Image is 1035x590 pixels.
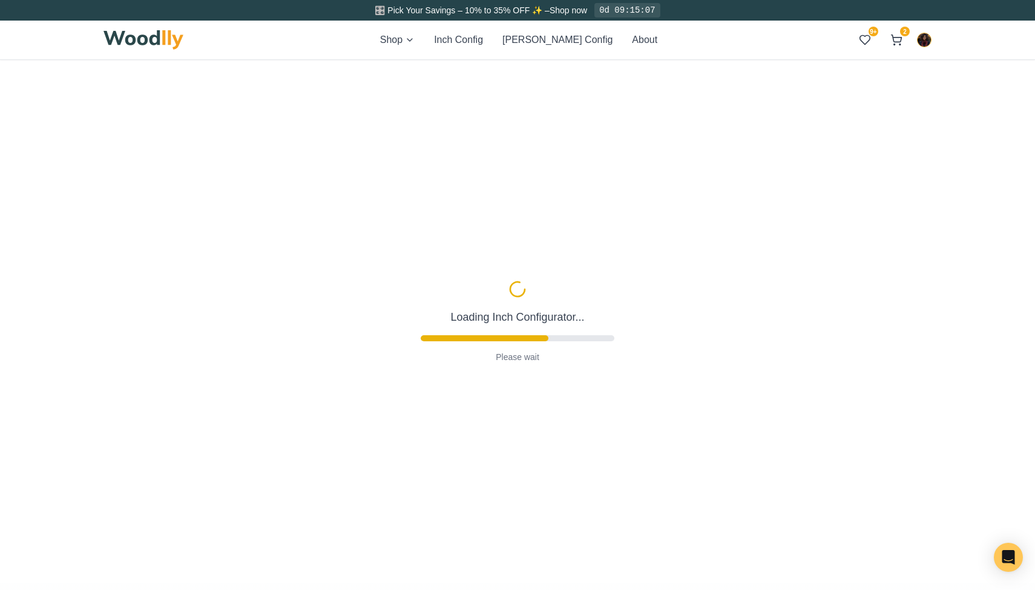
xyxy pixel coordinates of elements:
[550,5,587,15] a: Shop now
[869,27,878,36] span: 9+
[594,3,660,18] div: 0d 09:15:07
[632,33,657,47] button: About
[885,29,907,51] button: 2
[918,33,931,47] img: Negin
[994,543,1023,572] div: Open Intercom Messenger
[434,33,483,47] button: Inch Config
[375,5,549,15] span: 🎛️ Pick Your Savings – 10% to 35% OFF ✨ –
[450,249,584,266] p: Loading Inch Configurator...
[380,33,415,47] button: Shop
[496,291,539,303] p: Please wait
[502,33,613,47] button: [PERSON_NAME] Config
[854,29,876,51] button: 9+
[900,27,910,36] span: 2
[103,30,183,50] img: Woodlly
